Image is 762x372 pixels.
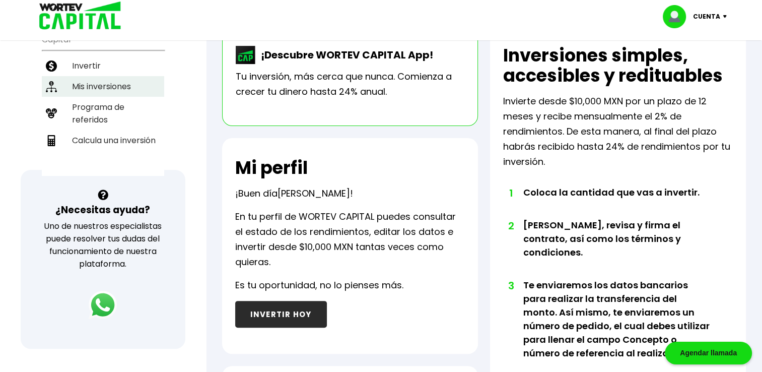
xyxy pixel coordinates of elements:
span: [PERSON_NAME] [278,187,350,200]
p: ¡Buen día ! [235,186,353,201]
li: Coloca la cantidad que vas a invertir. [523,185,710,218]
p: Uno de nuestros especialistas puede resolver tus dudas del funcionamiento de nuestra plataforma. [34,220,172,270]
a: Programa de referidos [42,97,164,130]
h2: Mi perfil [235,158,308,178]
img: logos_whatsapp-icon.242b2217.svg [89,291,117,319]
p: Tu inversión, más cerca que nunca. Comienza a crecer tu dinero hasta 24% anual. [236,69,464,99]
img: inversiones-icon.6695dc30.svg [46,81,57,92]
a: Mis inversiones [42,76,164,97]
p: En tu perfil de WORTEV CAPITAL puedes consultar el estado de los rendimientos, editar los datos e... [235,209,465,270]
img: calculadora-icon.17d418c4.svg [46,135,57,146]
h2: Inversiones simples, accesibles y redituables [503,45,733,86]
ul: Capital [42,28,164,176]
p: ¡Descubre WORTEV CAPITAL App! [256,47,433,63]
p: Cuenta [693,9,720,24]
button: INVERTIR HOY [235,301,327,328]
div: Agendar llamada [665,342,752,364]
span: 2 [508,218,513,233]
span: 1 [508,185,513,201]
span: 3 [508,278,513,293]
li: [PERSON_NAME], revisa y firma el contrato, así como los términos y condiciones. [523,218,710,278]
img: recomiendanos-icon.9b8e9327.svg [46,108,57,119]
img: icon-down [720,15,734,18]
img: invertir-icon.b3b967d7.svg [46,60,57,72]
a: Invertir [42,55,164,76]
img: wortev-capital-app-icon [236,46,256,64]
a: Calcula una inversión [42,130,164,151]
h3: ¿Necesitas ayuda? [55,203,150,217]
p: Invierte desde $10,000 MXN por un plazo de 12 meses y recibe mensualmente el 2% de rendimientos. ... [503,94,733,169]
p: Es tu oportunidad, no lo pienses más. [235,278,403,293]
img: profile-image [663,5,693,28]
